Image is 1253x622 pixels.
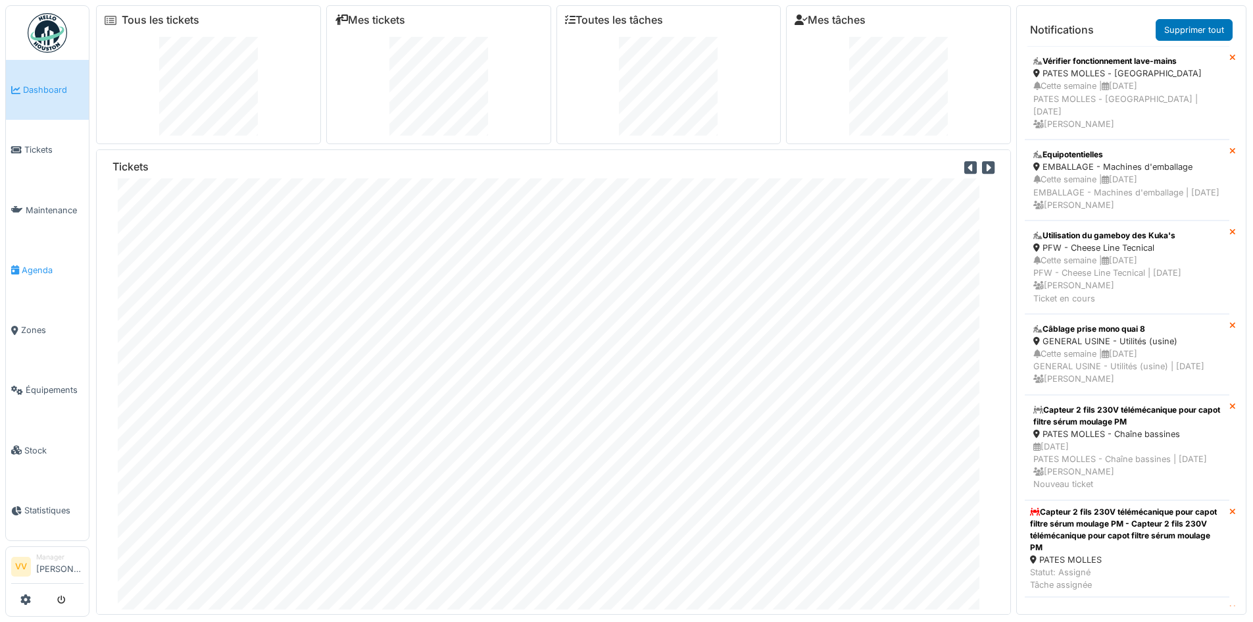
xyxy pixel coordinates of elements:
a: Tous les tickets [122,14,199,26]
div: GENERAL USINE - Utilités (usine) [1033,335,1221,348]
li: [PERSON_NAME] [36,552,84,581]
img: Badge_color-CXgf-gQk.svg [28,13,67,53]
a: Agenda [6,240,89,300]
div: Vérifier fonctionnement lave-mains [1033,55,1221,67]
a: Capteur 2 fils 230V télémécanique pour capot filtre sérum moulage PM PATES MOLLES - Chaîne bassin... [1025,395,1229,500]
div: Statut: Assigné Tâche assignée [1030,566,1224,591]
div: Cette semaine | [DATE] PATES MOLLES - [GEOGRAPHIC_DATA] | [DATE] [PERSON_NAME] [1033,80,1221,130]
a: Equipotentielles EMBALLAGE - Machines d'emballage Cette semaine |[DATE]EMBALLAGE - Machines d'emb... [1025,140,1229,220]
span: Tickets [24,143,84,156]
a: Capteur 2 fils 230V télémécanique pour capot filtre sérum moulage PM - Capteur 2 fils 230V télémé... [1025,500,1229,598]
a: Utilisation du gameboy des Kuka's PFW - Cheese Line Tecnical Cette semaine |[DATE]PFW - Cheese Li... [1025,220,1229,314]
a: Vérifier fonctionnement lave-mains PATES MOLLES - [GEOGRAPHIC_DATA] Cette semaine |[DATE]PATES MO... [1025,46,1229,140]
div: PATES MOLLES - [GEOGRAPHIC_DATA] [1033,67,1221,80]
span: Maintenance [26,204,84,217]
span: Statistiques [24,504,84,517]
div: PATES MOLLES - Chaîne bassines [1033,428,1221,440]
a: Zones [6,300,89,360]
span: Équipements [26,384,84,396]
div: Câblage prise mono quai 8 [1033,323,1221,335]
span: Stock [24,444,84,457]
span: Dashboard [23,84,84,96]
a: Statistiques [6,480,89,540]
div: Equipotentielles [1033,149,1221,161]
div: Cette semaine | [DATE] PFW - Cheese Line Tecnical | [DATE] [PERSON_NAME] Ticket en cours [1033,254,1221,305]
a: Équipements [6,360,89,420]
div: Capteur 2 fils 230V télémécanique pour capot filtre sérum moulage PM - Capteur 2 fils 230V télémé... [1030,506,1224,554]
a: Mes tickets [335,14,405,26]
a: Mes tâches [795,14,866,26]
a: Câblage prise mono quai 8 GENERAL USINE - Utilités (usine) Cette semaine |[DATE]GENERAL USINE - U... [1025,314,1229,395]
a: Toutes les tâches [565,14,663,26]
div: Cette semaine | [DATE] EMBALLAGE - Machines d'emballage | [DATE] [PERSON_NAME] [1033,173,1221,211]
a: Supprimer tout [1156,19,1233,41]
a: Dashboard [6,60,89,120]
h6: Tickets [112,161,149,173]
span: Agenda [22,264,84,276]
a: Stock [6,421,89,480]
div: Cette semaine | [DATE] GENERAL USINE - Utilités (usine) | [DATE] [PERSON_NAME] [1033,348,1221,386]
span: Zones [21,324,84,336]
li: VV [11,557,31,577]
div: Capteur 2 fils 230V télémécanique pour capot filtre sérum moulage PM [1033,404,1221,428]
div: PFW - Cheese Line Tecnical [1033,242,1221,254]
div: EMBALLAGE - Machines d'emballage [1033,161,1221,173]
div: [DATE] PATES MOLLES - Chaîne bassines | [DATE] [PERSON_NAME] Nouveau ticket [1033,440,1221,491]
div: Manager [36,552,84,562]
a: VV Manager[PERSON_NAME] [11,552,84,584]
h6: Notifications [1030,24,1094,36]
div: PATES MOLLES [1030,554,1224,566]
div: Utilisation du gameboy des Kuka's [1033,230,1221,242]
a: Maintenance [6,180,89,240]
a: Tickets [6,120,89,180]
